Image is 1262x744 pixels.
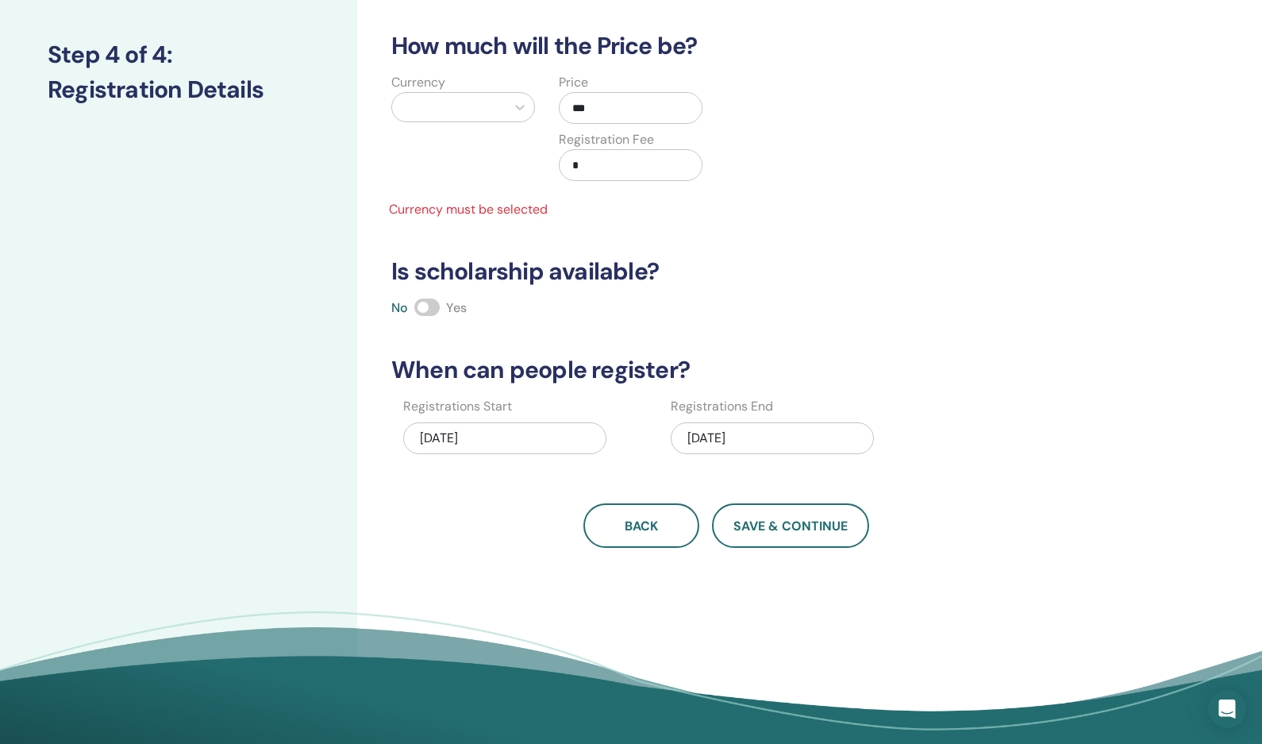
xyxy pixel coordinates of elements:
[671,397,773,416] label: Registrations End
[403,422,606,454] div: [DATE]
[48,40,310,69] h3: Step 4 of 4 :
[733,518,848,534] span: Save & Continue
[391,299,408,316] span: No
[671,422,874,454] div: [DATE]
[403,397,512,416] label: Registrations Start
[382,32,1071,60] h3: How much will the Price be?
[559,73,588,92] label: Price
[391,73,445,92] label: Currency
[446,299,467,316] span: Yes
[1208,690,1246,728] div: Open Intercom Messenger
[379,200,714,219] span: Currency must be selected
[382,356,1071,384] h3: When can people register?
[382,257,1071,286] h3: Is scholarship available?
[583,503,699,548] button: Back
[625,518,658,534] span: Back
[712,503,869,548] button: Save & Continue
[48,75,310,104] h3: Registration Details
[559,130,654,149] label: Registration Fee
